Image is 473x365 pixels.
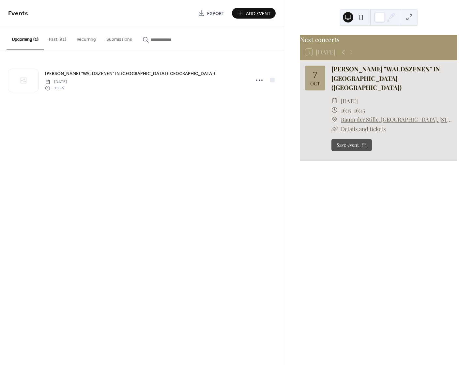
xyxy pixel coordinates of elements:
div: ​ [331,124,338,134]
div: 7 [313,70,318,80]
span: 16:45 [354,106,365,115]
span: 16:15 [341,106,351,115]
span: - [351,106,354,115]
a: Raum der Stille, [GEOGRAPHIC_DATA], [STREET_ADDRESS] [341,115,452,124]
div: Oct [310,81,320,86]
span: Add Event [246,10,271,17]
div: ​ [331,115,338,124]
a: Details and tickets [341,125,386,132]
button: Recurring [71,26,101,50]
a: [PERSON_NAME] "WALDSZENEN" IN [GEOGRAPHIC_DATA] ([GEOGRAPHIC_DATA]) [45,70,215,77]
button: Upcoming (1) [7,26,44,50]
button: Add Event [232,8,276,19]
button: Submissions [101,26,137,50]
a: [PERSON_NAME] "WALDSZENEN" IN [GEOGRAPHIC_DATA] ([GEOGRAPHIC_DATA]) [331,65,440,92]
span: [DATE] [341,96,358,106]
div: Next concerts [300,35,457,44]
span: Events [8,7,28,20]
span: [DATE] [45,79,67,85]
button: Save event [331,139,372,151]
div: ​ [331,106,338,115]
span: Export [207,10,224,17]
button: Past (91) [44,26,71,50]
a: Export [193,8,229,19]
span: 16:15 [45,85,67,91]
div: ​ [331,96,338,106]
